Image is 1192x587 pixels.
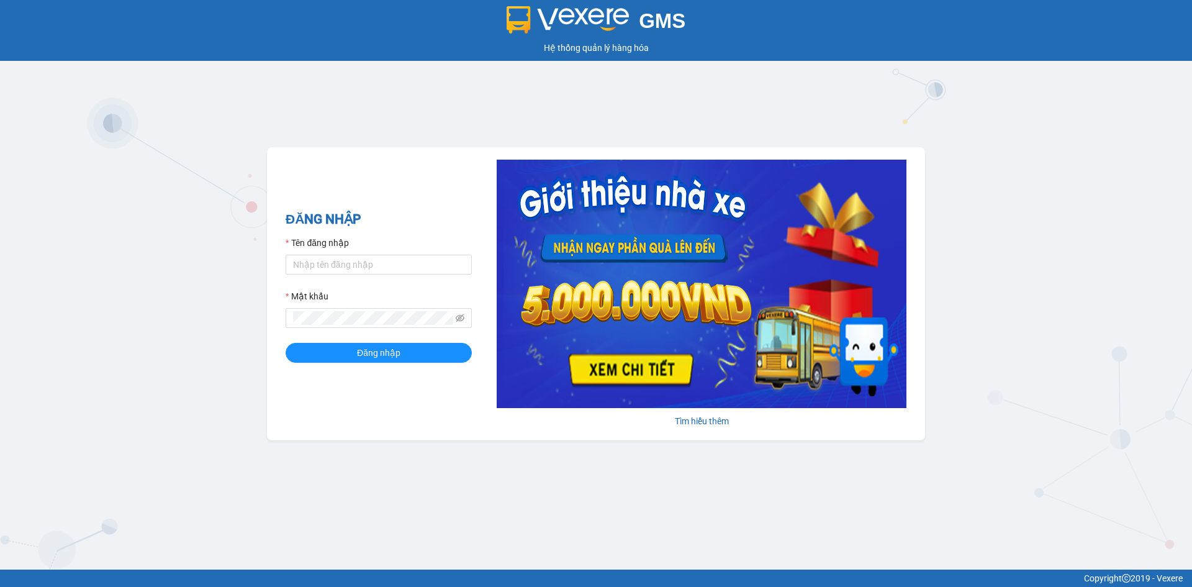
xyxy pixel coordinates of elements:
img: logo 2 [507,6,630,34]
label: Mật khẩu [286,289,328,303]
a: GMS [507,19,686,29]
label: Tên đăng nhập [286,236,349,250]
div: Tìm hiểu thêm [497,414,906,428]
input: Mật khẩu [293,311,453,325]
div: Copyright 2019 - Vexere [9,571,1183,585]
input: Tên đăng nhập [286,255,472,275]
span: eye-invisible [456,314,464,322]
img: banner-0 [497,160,906,408]
span: GMS [639,9,685,32]
span: Đăng nhập [357,346,400,360]
button: Đăng nhập [286,343,472,363]
div: Hệ thống quản lý hàng hóa [3,41,1189,55]
span: copyright [1122,574,1131,583]
h2: ĐĂNG NHẬP [286,209,472,230]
